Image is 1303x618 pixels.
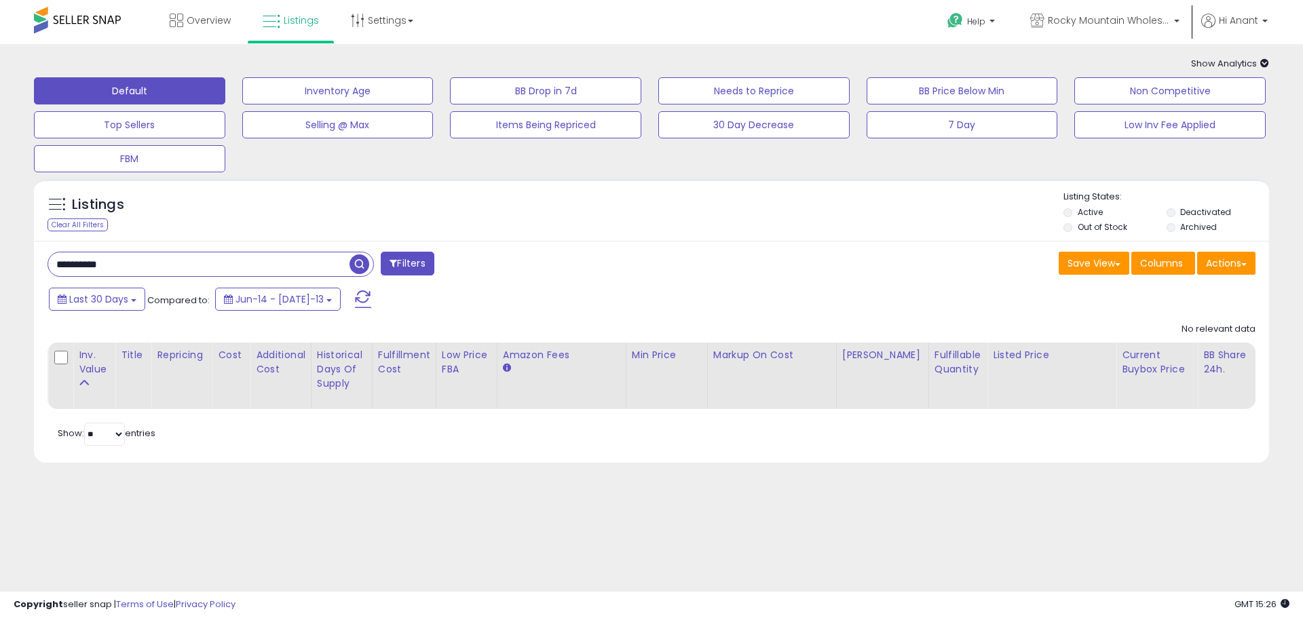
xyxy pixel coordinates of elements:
[867,111,1058,138] button: 7 Day
[658,111,850,138] button: 30 Day Decrease
[1140,256,1183,270] span: Columns
[256,348,305,376] div: Additional Cost
[381,252,434,275] button: Filters
[1219,14,1258,27] span: Hi Anant
[69,292,128,306] span: Last 30 Days
[450,111,641,138] button: Items Being Repriced
[34,77,225,104] button: Default
[242,77,434,104] button: Inventory Age
[187,14,231,27] span: Overview
[121,348,145,362] div: Title
[707,343,836,409] th: The percentage added to the cost of goods (COGS) that forms the calculator for Min & Max prices.
[1048,14,1170,27] span: Rocky Mountain Wholesale
[215,288,341,311] button: Jun-14 - [DATE]-13
[72,195,124,214] h5: Listings
[1074,111,1266,138] button: Low Inv Fee Applied
[1180,221,1217,233] label: Archived
[934,348,981,376] div: Fulfillable Quantity
[284,14,319,27] span: Listings
[317,348,366,391] div: Historical Days Of Supply
[1078,221,1127,233] label: Out of Stock
[947,12,964,29] i: Get Help
[1074,77,1266,104] button: Non Competitive
[378,348,430,376] div: Fulfillment Cost
[967,16,985,27] span: Help
[235,292,324,306] span: Jun-14 - [DATE]-13
[993,348,1110,362] div: Listed Price
[1063,191,1268,204] p: Listing States:
[1201,14,1268,44] a: Hi Anant
[450,77,641,104] button: BB Drop in 7d
[937,2,1008,44] a: Help
[242,111,434,138] button: Selling @ Max
[49,288,145,311] button: Last 30 Days
[503,348,620,362] div: Amazon Fees
[116,598,174,611] a: Terms of Use
[503,362,511,374] small: Amazon Fees.
[1182,323,1255,336] div: No relevant data
[867,77,1058,104] button: BB Price Below Min
[34,145,225,172] button: FBM
[442,348,491,376] div: Low Price FBA
[1191,57,1269,70] span: Show Analytics
[1180,206,1231,218] label: Deactivated
[1234,598,1289,611] span: 2025-08-14 15:26 GMT
[713,348,831,362] div: Markup on Cost
[218,348,244,362] div: Cost
[34,111,225,138] button: Top Sellers
[658,77,850,104] button: Needs to Reprice
[147,294,210,307] span: Compared to:
[1131,252,1195,275] button: Columns
[58,427,155,440] span: Show: entries
[632,348,702,362] div: Min Price
[157,348,206,362] div: Repricing
[14,598,63,611] strong: Copyright
[79,348,109,376] div: Inv. value
[1122,348,1192,376] div: Current Buybox Price
[1059,252,1129,275] button: Save View
[14,598,235,611] div: seller snap | |
[1078,206,1103,218] label: Active
[48,218,108,231] div: Clear All Filters
[1203,348,1253,376] div: BB Share 24h.
[842,348,923,362] div: [PERSON_NAME]
[176,598,235,611] a: Privacy Policy
[1197,252,1255,275] button: Actions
